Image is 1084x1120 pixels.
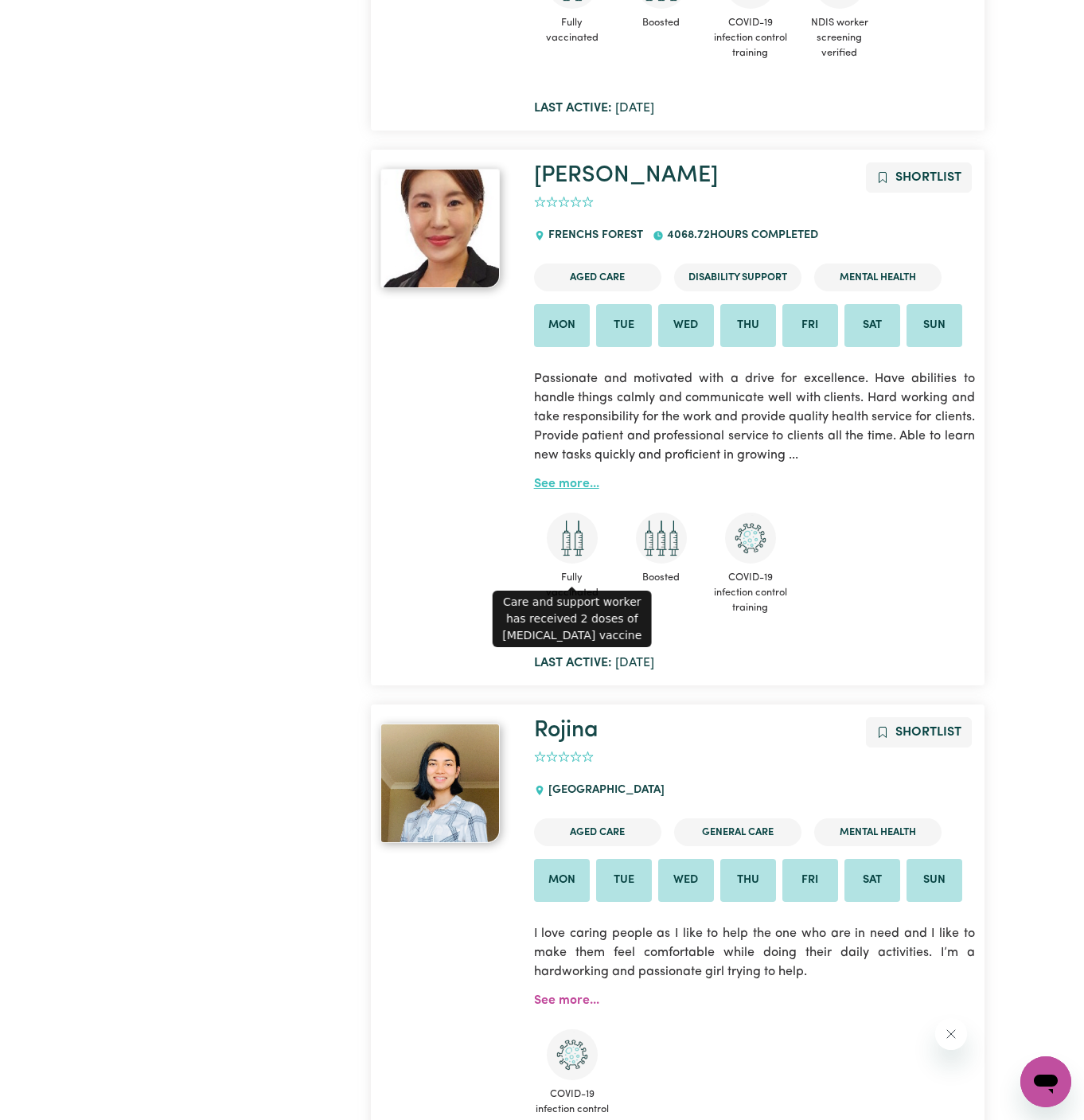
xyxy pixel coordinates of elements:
img: Care and support worker has received booster dose of COVID-19 vaccination [636,513,687,564]
li: Available on Mon [534,859,590,902]
div: add rating by typing an integer from 0 to 5 or pressing arrow keys [534,748,594,767]
li: Mental Health [814,263,942,291]
li: Available on Fri [782,304,838,347]
span: Shortlist [895,171,961,184]
img: View Jin's profile [380,169,500,288]
span: COVID-19 infection control training [712,9,789,68]
p: I love caring people as I like to help the one who are in need and I like to make them feel comfo... [534,915,975,991]
li: Available on Fri [782,859,838,902]
span: Fully vaccinated [534,564,610,607]
li: Available on Tue [596,859,652,902]
li: Available on Sat [844,304,900,347]
img: Care and support worker has received 2 doses of COVID-19 vaccine [547,513,598,564]
li: Aged Care [534,263,661,291]
li: Available on Mon [534,304,590,347]
a: See more... [534,478,599,490]
li: Available on Thu [720,304,776,347]
img: CS Academy: COVID-19 Infection Control Training course completed [725,513,776,564]
div: [GEOGRAPHIC_DATA] [534,769,674,812]
li: General Care [674,818,801,846]
span: Boosted [623,9,700,37]
div: FRENCHS FOREST [534,214,653,257]
div: Care and support worker has received 2 doses of [MEDICAL_DATA] vaccine [493,591,652,647]
a: [PERSON_NAME] [534,164,718,187]
span: Fully vaccinated [534,9,610,52]
li: Aged Care [534,818,661,846]
li: Available on Wed [658,304,714,347]
iframe: Close message [935,1018,967,1050]
li: Available on Wed [658,859,714,902]
div: 4068.72 hours completed [653,214,828,257]
img: CS Academy: COVID-19 Infection Control Training course completed [547,1029,598,1080]
li: Available on Tue [596,304,652,347]
div: add rating by typing an integer from 0 to 5 or pressing arrow keys [534,193,594,212]
span: NDIS worker screening verified [801,9,878,68]
iframe: Button to launch messaging window [1020,1056,1071,1107]
li: Available on Sun [907,859,962,902]
span: Need any help? [10,11,96,24]
a: Rojina [380,724,515,843]
span: COVID-19 infection control training [712,564,789,622]
p: Passionate and motivated with a drive for excellence. Have abilities to handle things calmly and ... [534,360,975,474]
span: [DATE] [534,657,654,669]
li: Disability Support [674,263,801,291]
span: [DATE] [534,102,654,115]
b: Last active: [534,102,612,115]
li: Mental Health [814,818,942,846]
button: Add to shortlist [866,162,972,193]
a: Rojina [534,719,599,742]
li: Available on Sun [907,304,962,347]
b: Last active: [534,657,612,669]
li: Available on Thu [720,859,776,902]
li: Available on Sat [844,859,900,902]
span: Shortlist [895,726,961,739]
a: Jin [380,169,515,288]
img: View Rojina's profile [380,724,500,843]
span: Boosted [623,564,700,591]
a: See more... [534,994,599,1007]
button: Add to shortlist [866,717,972,747]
